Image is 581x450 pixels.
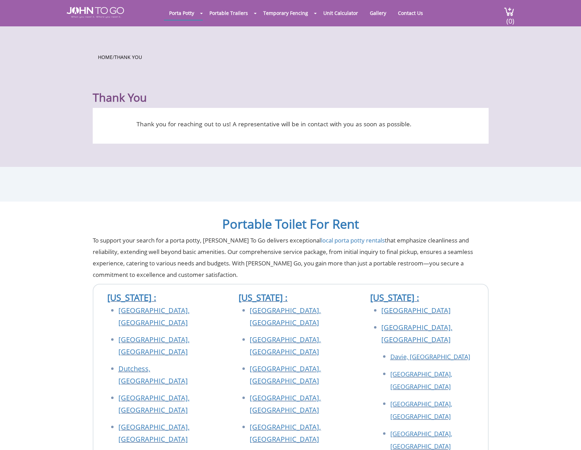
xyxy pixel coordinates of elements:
a: [GEOGRAPHIC_DATA], [GEOGRAPHIC_DATA] [250,364,321,385]
a: [US_STATE] : [370,291,419,303]
a: [GEOGRAPHIC_DATA], [GEOGRAPHIC_DATA] [390,400,452,421]
a: [GEOGRAPHIC_DATA], [GEOGRAPHIC_DATA] [381,323,453,344]
img: JOHN to go [67,7,124,18]
p: Thank you for reaching out to us! A representative will be in contact with you as soon as possible. [103,118,445,130]
a: Porta Potty [164,6,199,20]
a: Portable Toilet For Rent [222,215,359,232]
a: Unit Calculator [318,6,363,20]
img: cart a [504,7,514,16]
a: [GEOGRAPHIC_DATA], [GEOGRAPHIC_DATA] [250,306,321,327]
a: Temporary Fencing [258,6,313,20]
a: Home [98,54,113,60]
a: [GEOGRAPHIC_DATA], [GEOGRAPHIC_DATA] [250,335,321,356]
a: Dutchess, [GEOGRAPHIC_DATA] [118,364,188,385]
a: [US_STATE] : [239,291,288,303]
a: [GEOGRAPHIC_DATA], [GEOGRAPHIC_DATA] [250,393,321,415]
a: Contact Us [393,6,428,20]
a: [GEOGRAPHIC_DATA], [GEOGRAPHIC_DATA] [118,393,190,415]
a: Davie, [GEOGRAPHIC_DATA] [390,353,470,361]
p: To support your search for a porta potty, [PERSON_NAME] To Go delivers exceptional that emphasize... [93,235,489,280]
a: [GEOGRAPHIC_DATA] [381,306,451,315]
a: [GEOGRAPHIC_DATA], [GEOGRAPHIC_DATA] [390,370,452,391]
a: [US_STATE] : [107,291,156,303]
a: [GEOGRAPHIC_DATA], [GEOGRAPHIC_DATA] [118,306,190,327]
a: [GEOGRAPHIC_DATA], [GEOGRAPHIC_DATA] [250,422,321,444]
a: [GEOGRAPHIC_DATA], [GEOGRAPHIC_DATA] [118,335,190,356]
h1: Thank You [93,74,489,104]
a: Gallery [365,6,391,20]
a: Portable Trailers [204,6,253,20]
span: (0) [506,11,514,26]
ul: / [98,52,483,61]
a: local porta potty rentals [321,236,385,244]
a: Thank You [114,54,142,60]
a: [GEOGRAPHIC_DATA], [GEOGRAPHIC_DATA] [118,422,190,444]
